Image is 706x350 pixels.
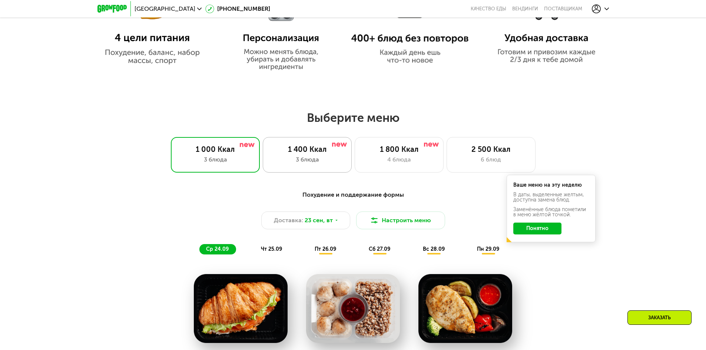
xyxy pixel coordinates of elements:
div: 6 блюд [454,155,528,164]
a: Качество еды [471,6,506,12]
span: Доставка: [274,216,303,225]
span: чт 25.09 [261,246,282,252]
div: Ваше меню на эту неделю [513,183,589,188]
div: поставщикам [544,6,582,12]
span: вс 28.09 [423,246,445,252]
span: пт 26.09 [315,246,336,252]
button: Настроить меню [356,211,445,229]
button: Понятно [513,223,561,234]
div: Заменённые блюда пометили в меню жёлтой точкой. [513,207,589,217]
div: Похудение и поддержание формы [134,190,573,200]
h2: Выберите меню [24,110,682,125]
div: 1 000 Ккал [179,145,252,154]
span: [GEOGRAPHIC_DATA] [135,6,195,12]
a: [PHONE_NUMBER] [205,4,270,13]
div: 1 400 Ккал [271,145,344,154]
div: 2 500 Ккал [454,145,528,154]
span: ср 24.09 [206,246,229,252]
div: В даты, выделенные желтым, доступна замена блюд. [513,192,589,203]
div: Заказать [627,310,692,325]
div: 1 800 Ккал [362,145,436,154]
span: пн 29.09 [477,246,499,252]
div: 4 блюда [362,155,436,164]
span: 23 сен, вт [305,216,333,225]
div: 3 блюда [179,155,252,164]
div: 3 блюда [271,155,344,164]
a: Вендинги [512,6,538,12]
span: сб 27.09 [369,246,390,252]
